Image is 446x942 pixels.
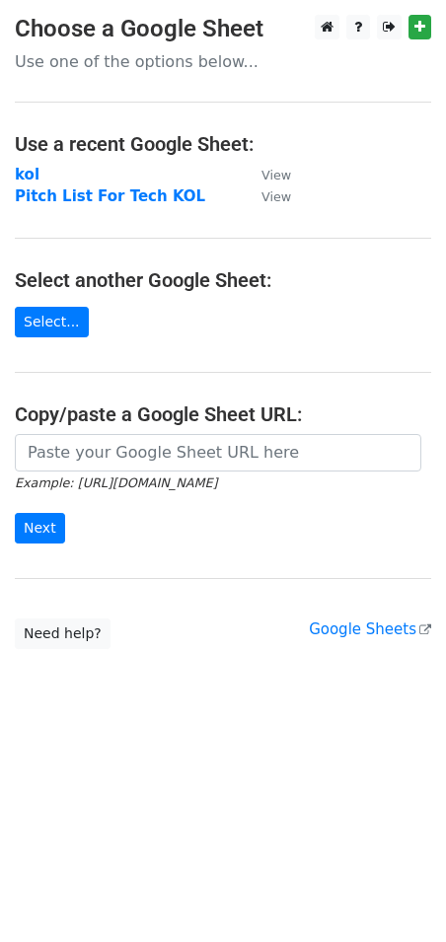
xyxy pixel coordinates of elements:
[15,513,65,543] input: Next
[15,15,431,43] h3: Choose a Google Sheet
[15,132,431,156] h4: Use a recent Google Sheet:
[242,166,291,183] a: View
[15,307,89,337] a: Select...
[15,434,421,471] input: Paste your Google Sheet URL here
[242,187,291,205] a: View
[15,268,431,292] h4: Select another Google Sheet:
[261,168,291,182] small: View
[15,402,431,426] h4: Copy/paste a Google Sheet URL:
[261,189,291,204] small: View
[15,51,431,72] p: Use one of the options below...
[15,618,111,649] a: Need help?
[309,620,431,638] a: Google Sheets
[15,166,39,183] a: kol
[15,475,217,490] small: Example: [URL][DOMAIN_NAME]
[15,187,205,205] a: Pitch List For Tech KOL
